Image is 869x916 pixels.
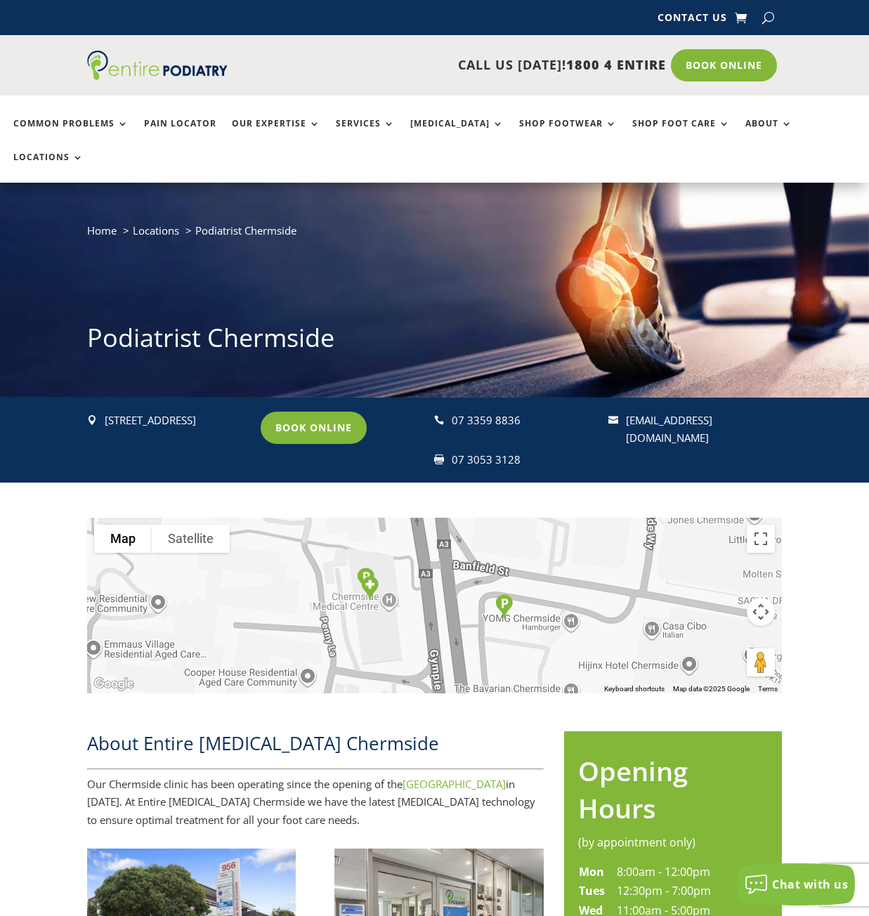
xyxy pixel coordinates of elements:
a: About [745,119,792,149]
a: Home [87,223,117,237]
div: Clinic [355,570,384,606]
a: Book Online [261,412,367,444]
a: Locations [133,223,179,237]
button: Show street map [94,525,152,553]
a: Services [336,119,395,149]
span:  [434,415,444,425]
button: Show satellite imagery [152,525,230,553]
a: Shop Foot Care [632,119,730,149]
div: 07 3053 3128 [452,451,598,469]
div: Westfield Chermside [490,589,518,624]
a: [GEOGRAPHIC_DATA] [403,777,506,791]
span: Podiatrist Chermside [195,223,296,237]
span: Chat with us [772,877,848,892]
a: Shop Footwear [519,119,617,149]
span: 1800 4 ENTIRE [566,56,666,73]
a: Terms [758,685,778,693]
h1: Podiatrist Chermside [87,320,783,362]
span:  [608,415,618,425]
strong: Mon [579,864,604,879]
a: Locations [13,152,84,183]
button: Keyboard shortcuts [604,684,665,694]
div: [STREET_ADDRESS] [105,412,251,430]
a: Open this area in Google Maps (opens a new window) [91,675,137,693]
button: Map camera controls [747,598,775,626]
img: Google [91,675,137,693]
div: (by appointment only) [578,834,768,852]
h2: About Entire [MEDICAL_DATA] Chermside [87,731,544,763]
a: Pain Locator [144,119,216,149]
td: 12:30pm - 7:00pm [616,882,768,901]
span:  [434,454,444,464]
h2: Opening Hours [578,752,768,834]
span:  [87,415,97,425]
a: [MEDICAL_DATA] [410,119,504,149]
button: Chat with us [737,863,855,905]
a: Entire Podiatry [87,69,228,83]
td: 8:00am - 12:00pm [616,863,768,882]
p: CALL US [DATE]! [242,56,667,74]
div: Parking [351,562,380,598]
img: logo (1) [87,51,228,80]
button: Drag Pegman onto the map to open Street View [747,648,775,676]
p: 07 3359 8836 [452,412,598,430]
a: Common Problems [13,119,129,149]
strong: Tues [579,883,605,898]
p: Our Chermside clinic has been operating since the opening of the in [DATE]. At Entire [MEDICAL_DA... [87,776,544,830]
button: Toggle fullscreen view [747,525,775,553]
nav: breadcrumb [87,221,783,250]
a: [EMAIL_ADDRESS][DOMAIN_NAME] [626,413,712,445]
a: Contact Us [658,13,727,28]
a: Our Expertise [232,119,320,149]
span: Map data ©2025 Google [673,685,750,693]
a: Book Online [671,49,777,81]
